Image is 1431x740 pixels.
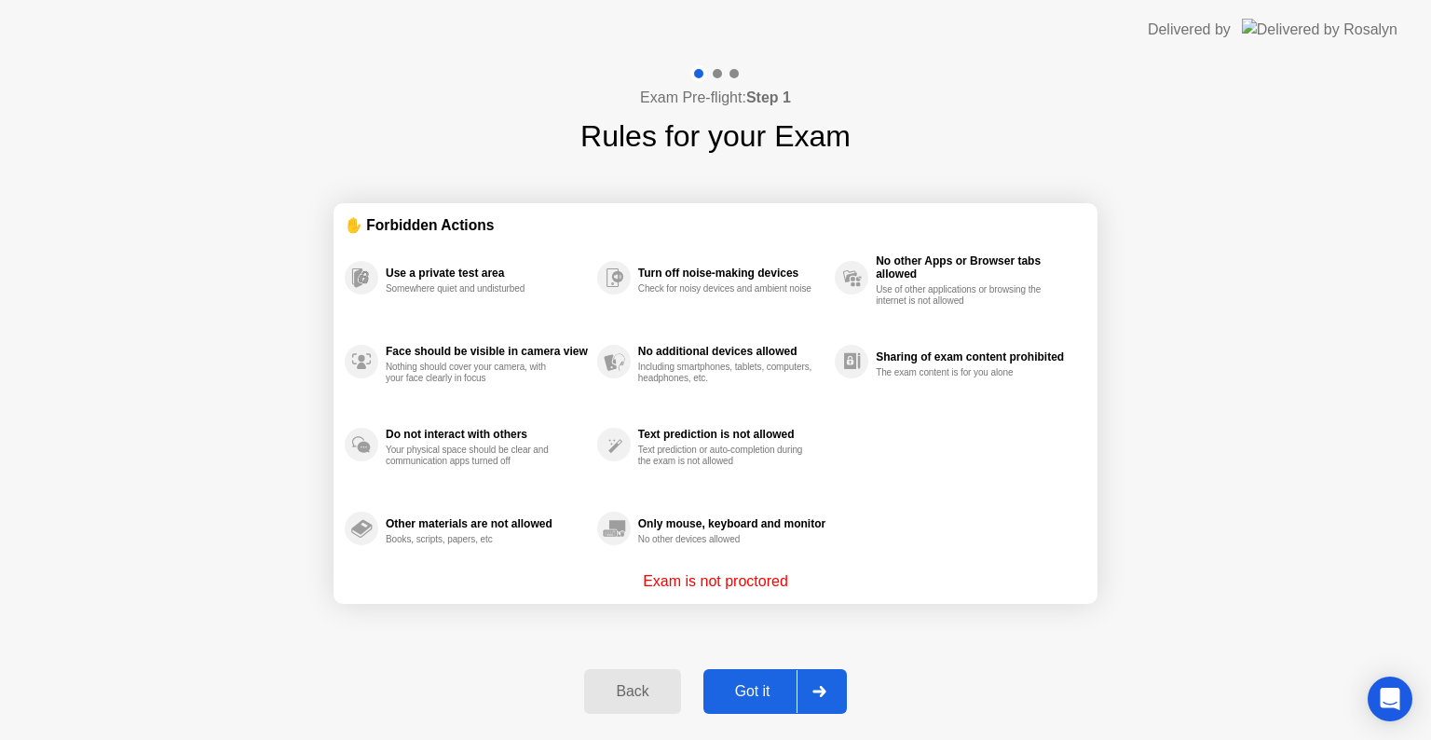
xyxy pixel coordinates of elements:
div: Back [590,683,675,700]
div: Delivered by [1148,19,1231,41]
b: Step 1 [746,89,791,105]
div: No other Apps or Browser tabs allowed [876,254,1077,281]
div: Do not interact with others [386,428,588,441]
img: Delivered by Rosalyn [1242,19,1397,40]
div: The exam content is for you alone [876,367,1052,378]
div: Somewhere quiet and undisturbed [386,283,562,295]
div: Turn off noise-making devices [638,267,825,280]
h1: Rules for your Exam [580,114,851,158]
div: Books, scripts, papers, etc [386,534,562,545]
div: Use a private test area [386,267,588,280]
div: Text prediction is not allowed [638,428,825,441]
div: No additional devices allowed [638,345,825,358]
div: Nothing should cover your camera, with your face clearly in focus [386,362,562,384]
div: Open Intercom Messenger [1368,677,1412,721]
button: Got it [703,669,847,714]
div: Sharing of exam content prohibited [876,350,1077,363]
div: Face should be visible in camera view [386,345,588,358]
p: Exam is not proctored [643,570,788,593]
div: Your physical space should be clear and communication apps turned off [386,445,562,467]
div: Including smartphones, tablets, computers, headphones, etc. [638,362,814,384]
div: Use of other applications or browsing the internet is not allowed [876,284,1052,307]
div: Got it [709,683,797,700]
div: Text prediction or auto-completion during the exam is not allowed [638,445,814,467]
h4: Exam Pre-flight: [640,87,791,109]
div: Other materials are not allowed [386,517,588,530]
div: No other devices allowed [638,534,814,545]
div: ✋ Forbidden Actions [345,214,1086,236]
button: Back [584,669,680,714]
div: Only mouse, keyboard and monitor [638,517,825,530]
div: Check for noisy devices and ambient noise [638,283,814,295]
